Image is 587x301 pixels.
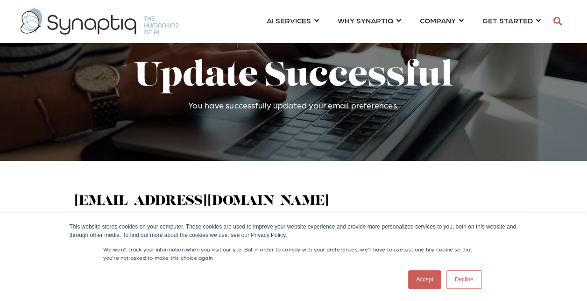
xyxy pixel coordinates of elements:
[482,14,533,27] span: GET STARTED
[74,194,513,209] h2: [EMAIL_ADDRESS][DOMAIN_NAME]
[42,59,546,96] h1: Update Successful
[420,14,456,27] span: COMPANY
[267,12,319,29] a: AI SERVICES
[103,245,484,262] p: We won't track your information when you visit our site. But in order to comply with your prefere...
[70,222,518,239] div: This website stores cookies on your computer. These cookies are used to improve your website expe...
[482,12,541,29] a: GET STARTED
[42,100,546,110] p: You have successfully updated your email preferences.
[338,12,401,29] a: WHY SYNAPTIQ
[338,14,393,27] span: WHY SYNAPTIQ
[257,5,550,38] nav: menu
[267,14,311,27] span: AI SERVICES
[74,194,513,242] div: If this is not your email address, please ignore this page since the email associated with this p...
[408,270,441,289] a: Accept
[446,270,481,289] a: Decline
[21,8,179,35] img: synaptiq logo-1
[420,12,464,29] a: COMPANY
